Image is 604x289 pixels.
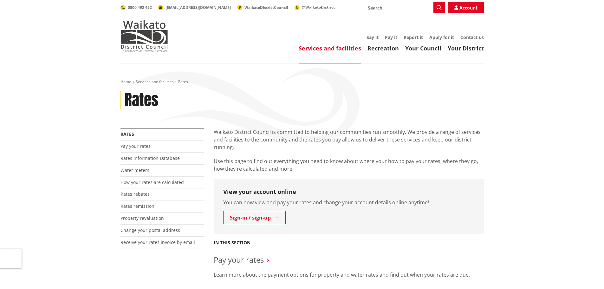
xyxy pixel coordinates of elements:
[120,191,150,197] a: Rates rebates
[385,34,397,40] a: Pay it
[120,5,152,10] a: 0800 492 452
[120,79,484,85] nav: breadcrumb
[120,131,134,137] a: Rates
[448,44,484,52] a: Your District
[158,5,231,10] a: [EMAIL_ADDRESS][DOMAIN_NAME]
[120,20,168,52] img: Waikato District Council - Te Kaunihera aa Takiwaa o Waikato
[295,4,335,10] a: @WaikatoDistrict
[364,2,445,13] input: Search input
[223,211,286,224] a: Sign-in / sign-up
[367,34,379,40] a: Say it
[237,5,288,10] a: WaikatoDistrictCouncil
[405,44,441,52] a: Your Council
[404,34,423,40] a: Report it
[120,203,154,209] a: Rates remission
[120,79,131,84] a: Home
[460,34,484,40] a: Contact us
[120,179,184,185] a: How your rates are calculated
[120,143,151,149] a: Pay your rates
[223,199,474,206] p: You can now view and pay your rates and change your account details online anytime!
[214,254,264,265] a: Pay your rates
[302,4,335,10] span: @WaikatoDistrict
[299,44,361,52] a: Services and facilities
[214,240,250,246] h5: In this section
[367,44,399,52] a: Recreation
[178,79,188,84] span: Rates
[448,2,484,13] a: Account
[214,128,484,151] p: Waikato District Council is committed to helping our communities run smoothly. We provide a range...
[120,215,164,221] a: Property revaluation
[120,239,195,245] a: Receive your rates invoice by email
[136,79,174,84] a: Services and facilities
[128,5,152,10] span: 0800 492 452
[214,271,484,279] p: Learn more about the payment options for property and water rates and find out when your rates ar...
[166,5,231,10] span: [EMAIL_ADDRESS][DOMAIN_NAME]
[244,5,288,10] span: WaikatoDistrictCouncil
[214,157,484,173] p: Use this page to find out everything you need to know about where your how to pay your rates, whe...
[125,91,159,109] h1: Rates
[429,34,454,40] a: Apply for it
[120,167,149,173] a: Water meters
[223,188,474,195] h3: View your account online
[120,155,180,161] a: Rates Information Database
[120,227,180,233] a: Change your postal address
